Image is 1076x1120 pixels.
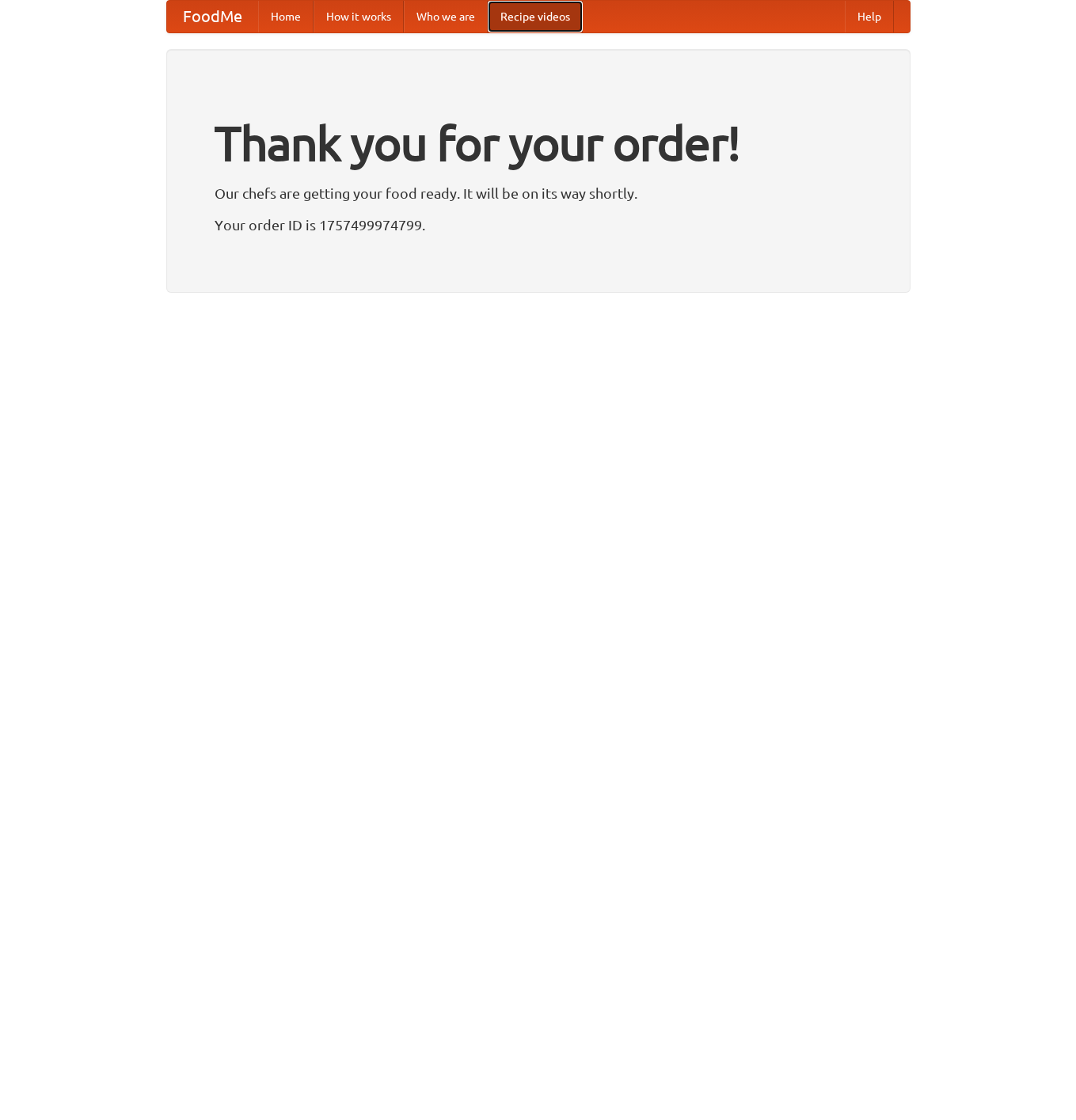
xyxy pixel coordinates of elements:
[314,1,404,32] a: How it works
[845,1,894,32] a: Help
[258,1,314,32] a: Home
[488,1,583,32] a: Recipe videos
[215,213,862,237] p: Your order ID is 1757499974799.
[215,181,862,205] p: Our chefs are getting your food ready. It will be on its way shortly.
[215,105,862,181] h1: Thank you for your order!
[167,1,258,32] a: FoodMe
[404,1,488,32] a: Who we are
